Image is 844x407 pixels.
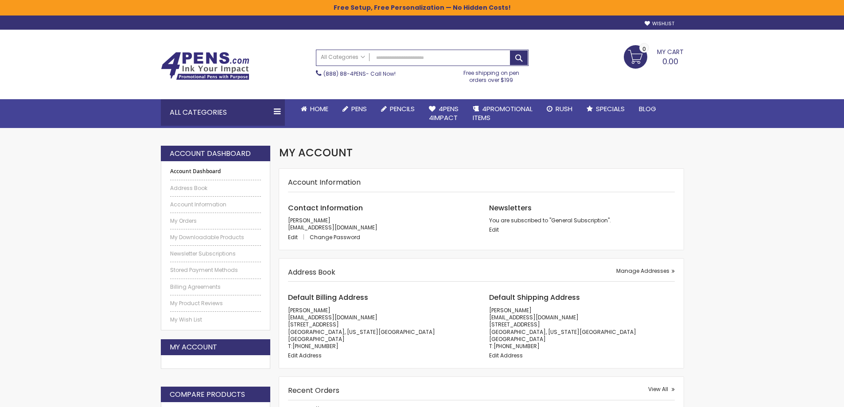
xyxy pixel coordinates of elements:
[489,352,523,359] a: Edit Address
[170,168,261,175] strong: Account Dashboard
[321,54,365,61] span: All Categories
[288,267,335,277] strong: Address Book
[454,66,529,84] div: Free shipping on pen orders over $199
[648,385,668,393] span: View All
[639,104,656,113] span: Blog
[170,185,261,192] a: Address Book
[288,292,368,302] span: Default Billing Address
[170,342,217,352] strong: My Account
[288,352,322,359] a: Edit Address
[489,226,499,233] a: Edit
[616,267,675,275] a: Manage Addresses
[170,390,245,399] strong: Compare Products
[170,217,261,225] a: My Orders
[390,104,415,113] span: Pencils
[323,70,366,78] a: (888) 88-4PENS
[494,342,540,350] a: [PHONE_NUMBER]
[624,45,684,67] a: 0.00 0
[161,99,285,126] div: All Categories
[489,292,580,302] span: Default Shipping Address
[310,233,360,241] a: Change Password
[288,233,308,241] a: Edit
[170,234,261,241] a: My Downloadable Products
[489,203,532,213] span: Newsletters
[170,300,261,307] a: My Product Reviews
[616,267,669,275] span: Manage Addresses
[422,99,466,128] a: 4Pens4impact
[374,99,422,119] a: Pencils
[170,149,251,159] strong: Account Dashboard
[170,316,261,323] a: My Wish List
[429,104,459,122] span: 4Pens 4impact
[662,56,678,67] span: 0.00
[556,104,572,113] span: Rush
[288,233,298,241] span: Edit
[288,203,363,213] span: Contact Information
[288,307,474,350] address: [PERSON_NAME] [EMAIL_ADDRESS][DOMAIN_NAME] [STREET_ADDRESS] [GEOGRAPHIC_DATA], [US_STATE][GEOGRAP...
[170,267,261,274] a: Stored Payment Methods
[294,99,335,119] a: Home
[323,70,396,78] span: - Call Now!
[170,250,261,257] a: Newsletter Subscriptions
[279,145,353,160] span: My Account
[596,104,625,113] span: Specials
[466,99,540,128] a: 4PROMOTIONALITEMS
[288,385,339,395] strong: Recent Orders
[645,20,674,27] a: Wishlist
[288,217,474,231] p: [PERSON_NAME] [EMAIL_ADDRESS][DOMAIN_NAME]
[170,283,261,291] a: Billing Agreements
[161,52,249,80] img: 4Pens Custom Pens and Promotional Products
[351,104,367,113] span: Pens
[288,177,361,187] strong: Account Information
[473,104,533,122] span: 4PROMOTIONAL ITEMS
[648,386,675,393] a: View All
[580,99,632,119] a: Specials
[335,99,374,119] a: Pens
[489,307,675,350] address: [PERSON_NAME] [EMAIL_ADDRESS][DOMAIN_NAME] [STREET_ADDRESS] [GEOGRAPHIC_DATA], [US_STATE][GEOGRAP...
[632,99,663,119] a: Blog
[540,99,580,119] a: Rush
[316,50,369,65] a: All Categories
[489,217,675,224] p: You are subscribed to "General Subscription".
[292,342,338,350] a: [PHONE_NUMBER]
[170,201,261,208] a: Account Information
[642,45,646,53] span: 0
[310,104,328,113] span: Home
